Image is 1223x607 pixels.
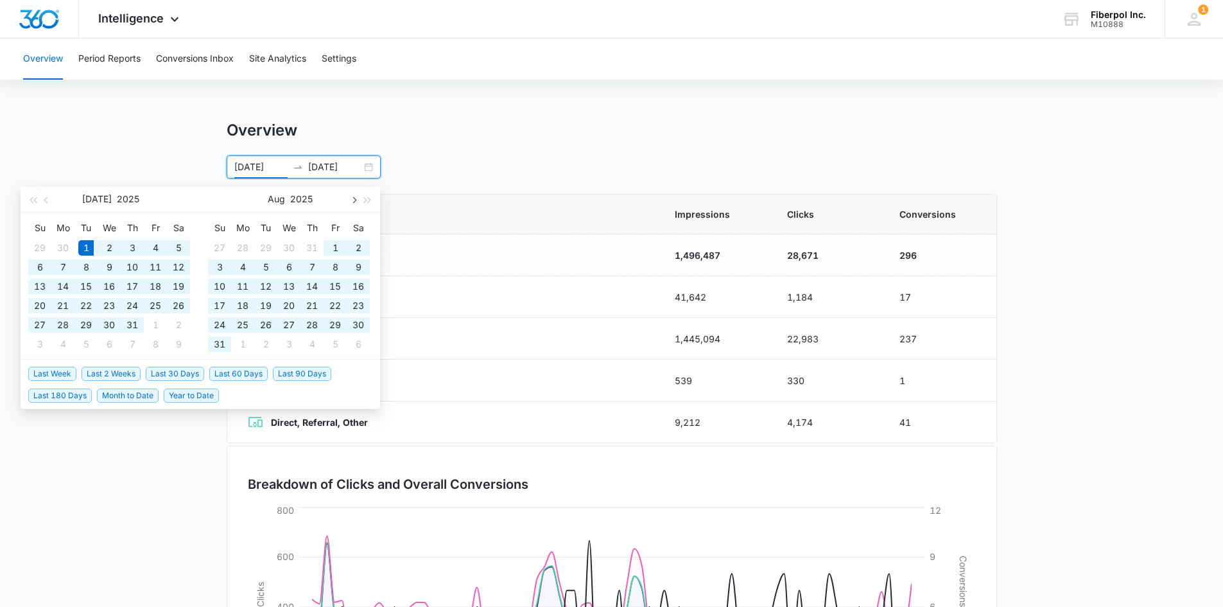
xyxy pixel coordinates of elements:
[772,401,884,443] td: 4,174
[277,277,300,296] td: 2025-08-13
[772,318,884,360] td: 22,983
[1091,20,1146,29] div: account id
[55,317,71,333] div: 28
[167,296,190,315] td: 2025-07-26
[254,335,277,354] td: 2025-09-02
[167,218,190,238] th: Sa
[324,258,347,277] td: 2025-08-08
[281,279,297,294] div: 13
[235,317,250,333] div: 25
[101,337,117,352] div: 6
[304,298,320,313] div: 21
[254,315,277,335] td: 2025-08-26
[304,279,320,294] div: 14
[258,279,273,294] div: 12
[347,335,370,354] td: 2025-09-06
[171,240,186,256] div: 5
[884,234,996,276] td: 296
[327,260,343,275] div: 8
[235,240,250,256] div: 28
[171,337,186,352] div: 9
[28,389,92,403] span: Last 180 Days
[212,279,227,294] div: 10
[304,240,320,256] div: 31
[327,279,343,294] div: 15
[208,258,231,277] td: 2025-08-03
[144,277,167,296] td: 2025-07-18
[254,582,265,607] tspan: Clicks
[300,258,324,277] td: 2025-08-07
[208,218,231,238] th: Su
[351,240,366,256] div: 2
[148,240,163,256] div: 4
[167,277,190,296] td: 2025-07-19
[347,315,370,335] td: 2025-08-30
[82,186,112,212] button: [DATE]
[324,238,347,258] td: 2025-08-01
[51,277,74,296] td: 2025-07-14
[327,298,343,313] div: 22
[300,218,324,238] th: Th
[899,207,976,221] span: Conversions
[32,298,48,313] div: 20
[277,238,300,258] td: 2025-07-30
[32,337,48,352] div: 3
[268,186,285,212] button: Aug
[78,260,94,275] div: 8
[254,296,277,315] td: 2025-08-19
[254,218,277,238] th: Tu
[327,317,343,333] div: 29
[281,298,297,313] div: 20
[281,337,297,352] div: 3
[51,258,74,277] td: 2025-07-07
[324,296,347,315] td: 2025-08-22
[55,337,71,352] div: 4
[304,317,320,333] div: 28
[322,39,356,80] button: Settings
[300,315,324,335] td: 2025-08-28
[74,335,98,354] td: 2025-08-05
[324,315,347,335] td: 2025-08-29
[101,260,117,275] div: 9
[74,218,98,238] th: Tu
[235,260,250,275] div: 4
[351,298,366,313] div: 23
[277,258,300,277] td: 2025-08-06
[78,279,94,294] div: 15
[78,337,94,352] div: 5
[324,277,347,296] td: 2025-08-15
[351,337,366,352] div: 6
[231,218,254,238] th: Mo
[235,298,250,313] div: 18
[277,218,300,238] th: We
[234,160,288,174] input: Start date
[74,277,98,296] td: 2025-07-15
[308,160,361,174] input: End date
[32,240,48,256] div: 29
[121,315,144,335] td: 2025-07-31
[208,277,231,296] td: 2025-08-10
[148,279,163,294] div: 18
[231,258,254,277] td: 2025-08-04
[125,260,140,275] div: 10
[277,335,300,354] td: 2025-09-03
[293,162,303,172] span: to
[258,298,273,313] div: 19
[271,417,368,428] strong: Direct, Referral, Other
[55,260,71,275] div: 7
[235,279,250,294] div: 11
[675,207,756,221] span: Impressions
[28,277,51,296] td: 2025-07-13
[281,260,297,275] div: 6
[304,260,320,275] div: 7
[28,315,51,335] td: 2025-07-27
[258,337,273,352] div: 2
[98,258,121,277] td: 2025-07-09
[167,315,190,335] td: 2025-08-02
[167,238,190,258] td: 2025-07-05
[55,240,71,256] div: 30
[231,238,254,258] td: 2025-07-28
[51,218,74,238] th: Mo
[659,401,772,443] td: 9,212
[659,276,772,318] td: 41,642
